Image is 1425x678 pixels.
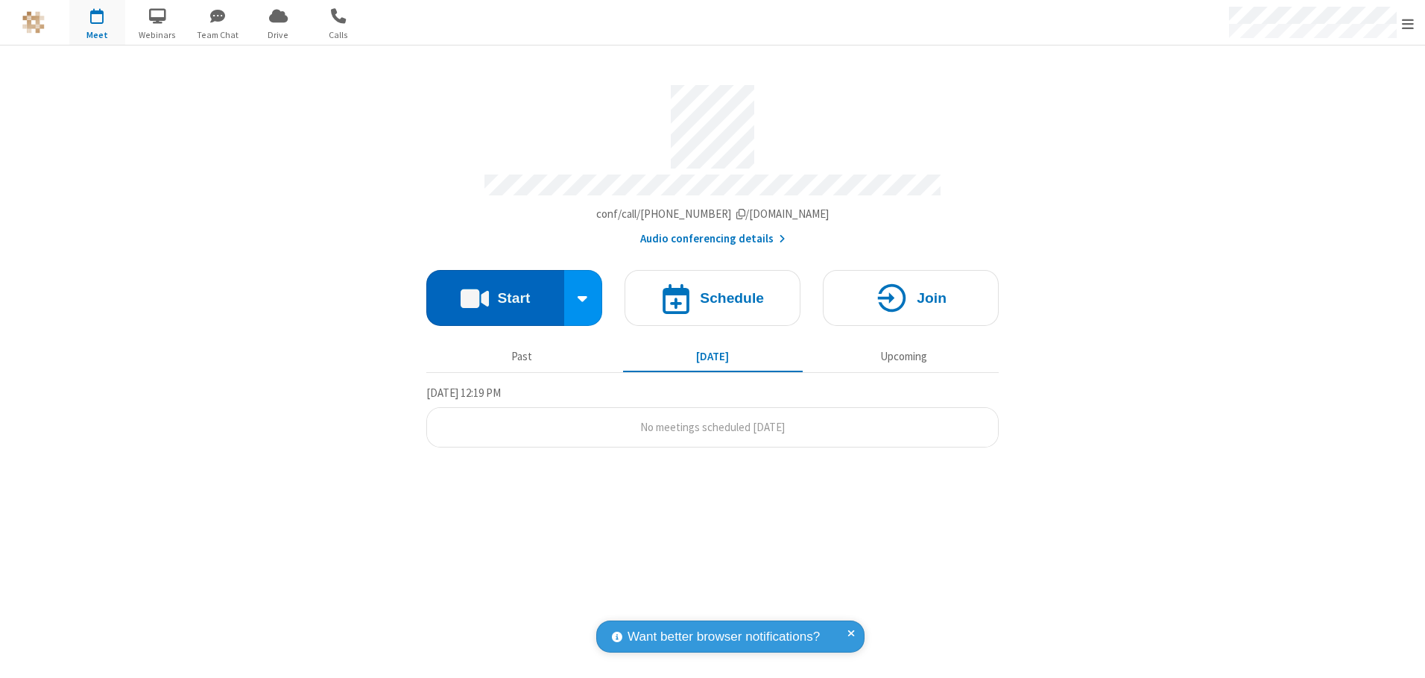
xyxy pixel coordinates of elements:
span: Webinars [130,28,186,42]
span: Calls [311,28,367,42]
span: Want better browser notifications? [628,627,820,647]
button: Copy my meeting room linkCopy my meeting room link [596,206,830,223]
img: QA Selenium DO NOT DELETE OR CHANGE [22,11,45,34]
div: Start conference options [564,270,603,326]
button: [DATE] [623,342,803,371]
h4: Schedule [700,291,764,305]
button: Upcoming [814,342,993,371]
section: Account details [426,74,999,248]
button: Audio conferencing details [640,230,786,248]
h4: Start [497,291,530,305]
button: Schedule [625,270,800,326]
button: Join [823,270,999,326]
h4: Join [917,291,947,305]
section: Today's Meetings [426,384,999,448]
span: No meetings scheduled [DATE] [640,420,785,434]
span: Copy my meeting room link [596,207,830,221]
span: Drive [250,28,306,42]
span: Team Chat [190,28,246,42]
button: Start [426,270,564,326]
span: Meet [69,28,125,42]
iframe: Chat [1388,639,1414,668]
span: [DATE] 12:19 PM [426,386,501,400]
button: Past [432,342,612,371]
